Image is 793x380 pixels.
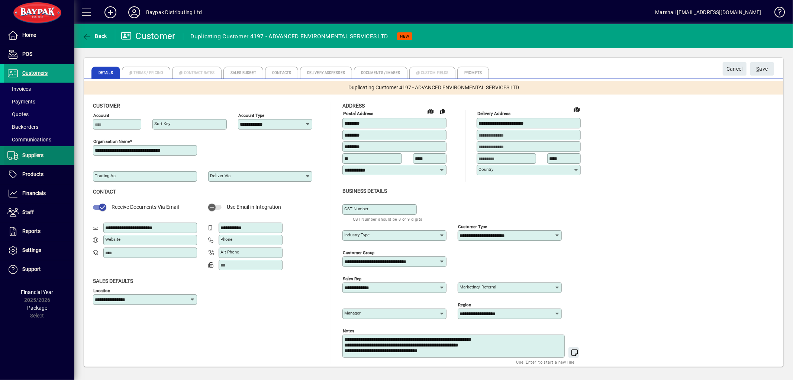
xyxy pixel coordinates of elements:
span: Duplicating Customer 4197 - ADVANCED ENVIRONMENTAL SERVICES LTD [348,84,519,92]
span: Back [82,33,107,39]
mat-label: Account [93,113,109,118]
span: POS [22,51,32,57]
div: Baypak Distributing Ltd [146,6,202,18]
a: Staff [4,203,74,222]
span: NEW [400,34,409,39]
a: Invoices [4,83,74,95]
span: Package [27,305,47,311]
span: Customer [93,103,120,109]
a: Communications [4,133,74,146]
span: S [757,66,760,72]
span: Settings [22,247,41,253]
span: Cancel [726,63,743,75]
span: Address [342,103,365,109]
a: Knowledge Base [769,1,784,26]
span: Contact [93,189,116,195]
span: Quotes [7,111,29,117]
mat-label: Customer group [343,250,374,255]
span: Business details [342,188,387,194]
span: Staff [22,209,34,215]
span: Financials [22,190,46,196]
mat-label: Marketing/ Referral [460,284,496,290]
button: Add [99,6,122,19]
div: Duplicating Customer 4197 - ADVANCED ENVIRONMENTAL SERVICES LTD [191,31,388,42]
button: Save [750,62,774,76]
a: Products [4,165,74,184]
mat-label: Organisation name [93,139,130,144]
mat-hint: Use 'Enter' to start a new line [516,358,575,366]
button: Copy to Delivery address [436,105,448,117]
mat-label: Country [478,167,493,172]
button: Profile [122,6,146,19]
a: View on map [425,105,436,117]
mat-label: Trading as [95,173,116,178]
mat-label: Phone [220,237,232,242]
mat-label: Sort key [154,121,170,126]
span: Reports [22,228,41,234]
mat-label: Notes [343,328,354,333]
mat-label: Website [105,237,120,242]
span: Invoices [7,86,31,92]
a: POS [4,45,74,64]
span: Receive Documents Via Email [112,204,179,210]
mat-label: Region [458,302,471,307]
mat-label: Sales rep [343,276,361,281]
div: Customer [121,30,175,42]
app-page-header-button: Back [74,29,115,43]
span: Payments [7,99,35,105]
span: Suppliers [22,152,43,158]
a: Quotes [4,108,74,121]
a: View on map [571,103,583,115]
span: Home [22,32,36,38]
span: Use Email in Integration [227,204,281,210]
mat-hint: GST Number should be 8 or 9 digits [353,215,423,223]
a: Suppliers [4,146,74,165]
a: Settings [4,241,74,260]
a: Support [4,260,74,279]
span: Sales defaults [93,278,133,284]
mat-label: Customer type [458,224,487,229]
mat-label: Location [93,288,110,293]
button: Cancel [723,62,747,76]
a: Payments [4,95,74,108]
span: Communications [7,137,51,143]
button: Back [80,29,109,43]
span: Customers [22,70,48,76]
mat-label: Deliver via [210,173,231,178]
mat-label: Industry type [344,232,370,237]
span: Support [22,266,41,272]
a: Reports [4,222,74,241]
a: Backorders [4,121,74,133]
mat-label: Alt Phone [220,249,239,255]
mat-label: Account Type [238,113,264,118]
span: Financial Year [21,289,54,295]
span: Backorders [7,124,38,130]
div: Marshall [EMAIL_ADDRESS][DOMAIN_NAME] [655,6,761,18]
mat-label: Manager [344,310,361,316]
span: ave [757,63,768,75]
a: Home [4,26,74,45]
mat-label: GST Number [344,206,368,211]
a: Financials [4,184,74,203]
span: Products [22,171,43,177]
